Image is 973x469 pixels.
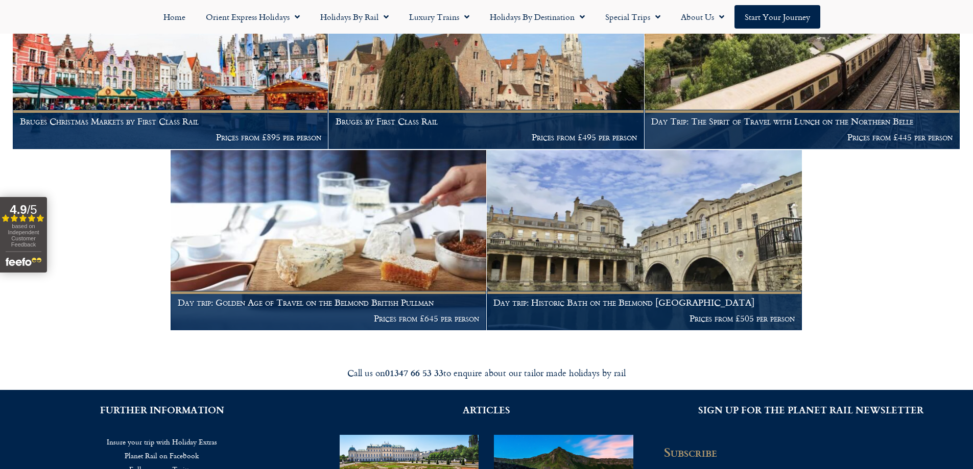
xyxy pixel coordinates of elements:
a: Day trip: Golden Age of Travel on the Belmond British Pullman Prices from £645 per person [171,150,486,331]
a: Start your Journey [734,5,820,29]
a: Holidays by Destination [480,5,595,29]
a: Insure your trip with Holiday Extras [15,435,309,449]
nav: Menu [5,5,968,29]
a: Home [153,5,196,29]
h2: SIGN UP FOR THE PLANET RAIL NEWSLETTER [664,405,958,414]
p: Prices from £445 per person [651,132,953,142]
p: Prices from £495 per person [336,132,637,142]
div: Call us on to enquire about our tailor made holidays by rail [201,367,773,379]
h1: Day trip: Golden Age of Travel on the Belmond British Pullman [178,298,479,308]
p: Prices from £505 per person [493,313,795,324]
a: Special Trips [595,5,671,29]
h2: ARTICLES [340,405,633,414]
a: Orient Express Holidays [196,5,310,29]
h2: FURTHER INFORMATION [15,405,309,414]
a: Day trip: Historic Bath on the Belmond [GEOGRAPHIC_DATA] Prices from £505 per person [487,150,802,331]
a: Luxury Trains [399,5,480,29]
h1: Day trip: Historic Bath on the Belmond [GEOGRAPHIC_DATA] [493,298,795,308]
h1: Day Trip: The Spirit of Travel with Lunch on the Northern Belle [651,116,953,127]
p: Prices from £895 per person [20,132,321,142]
a: About Us [671,5,734,29]
a: Planet Rail on Facebook [15,449,309,462]
a: Holidays by Rail [310,5,399,29]
h1: Bruges Christmas Markets by First Class Rail [20,116,321,127]
strong: 01347 66 53 33 [385,366,443,379]
h1: Bruges by First Class Rail [336,116,637,127]
h2: Subscribe [664,445,822,459]
p: Prices from £645 per person [178,313,479,324]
